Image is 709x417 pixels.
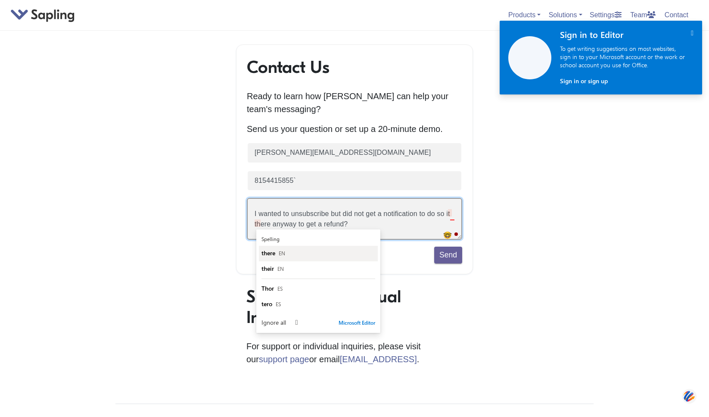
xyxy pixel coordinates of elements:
a: support page [259,354,309,364]
h1: Contact Us [247,57,462,78]
img: svg+xml;base64,PHN2ZyB3aWR0aD0iNDQiIGhlaWdodD0iNDQiIHZpZXdCb3g9IjAgMCA0NCA0NCIgZmlsbD0ibm9uZSIgeG... [682,388,697,404]
a: [EMAIL_ADDRESS] [340,354,417,364]
a: Contact [661,8,692,22]
a: Solutions [549,11,582,19]
h1: Support & Individual Inquiries [246,286,463,328]
textarea: I'd like to see a demo! [247,198,462,240]
p: Send us your question or set up a 20-minute demo. [247,122,462,135]
input: Phone number (optional) [247,170,462,191]
a: Settings [586,8,625,22]
button: Send [434,247,462,263]
a: Team [627,8,659,22]
p: Ready to learn how [PERSON_NAME] can help your team's messaging? [247,90,462,116]
a: Products [508,11,541,19]
p: For support or individual inquiries, please visit our or email . [246,340,463,366]
input: Business email (required) [247,142,462,163]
